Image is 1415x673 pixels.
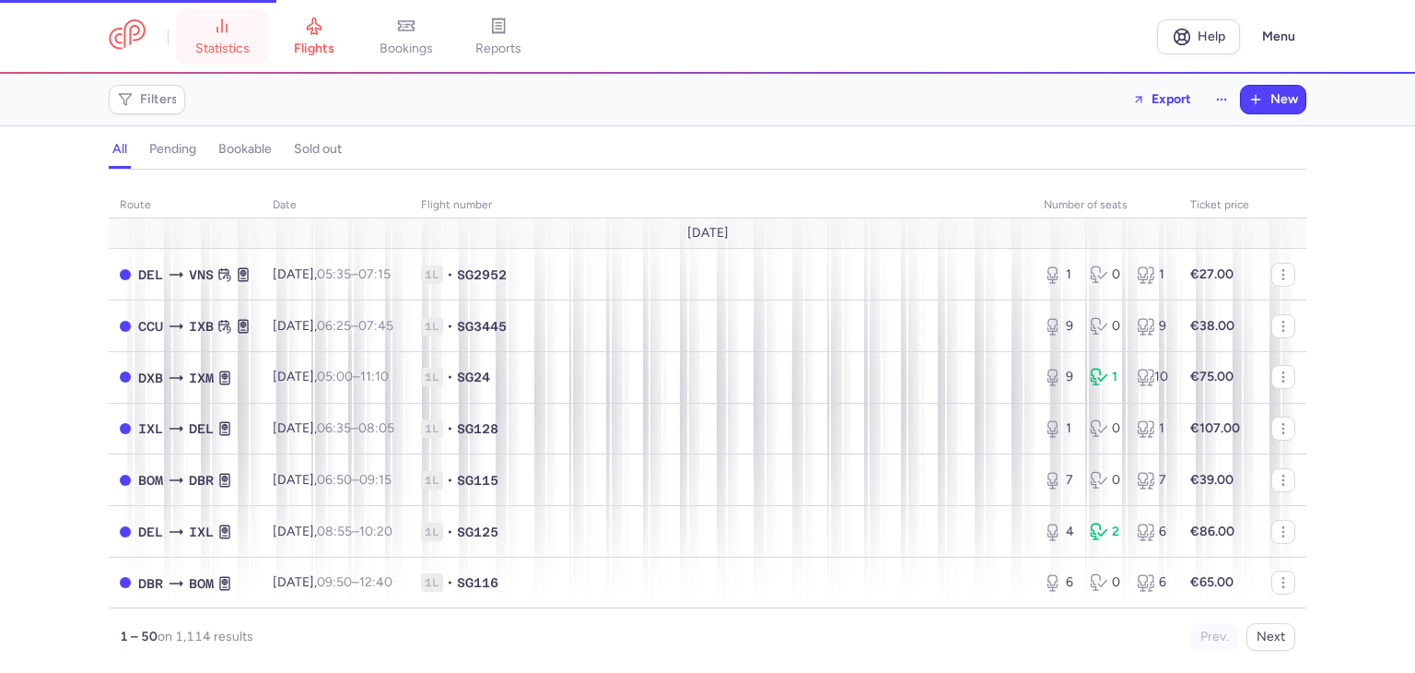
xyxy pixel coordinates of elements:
[1044,317,1075,336] div: 9
[1190,266,1234,282] strong: €27.00
[1090,266,1121,284] div: 0
[1270,92,1298,107] span: New
[421,317,443,336] span: 1L
[1090,471,1121,490] div: 0
[189,522,214,542] span: IXL
[1137,317,1168,336] div: 9
[1090,419,1121,438] div: 0
[457,573,498,592] span: SG116
[447,266,453,284] span: •
[317,524,352,539] time: 08:55
[294,41,334,57] span: flights
[457,471,498,490] span: SG115
[1152,92,1191,106] span: Export
[140,92,178,107] span: Filters
[1179,192,1260,219] th: Ticket price
[317,420,394,436] span: –
[1246,623,1295,651] button: Next
[359,524,392,539] time: 10:20
[1190,574,1234,590] strong: €65.00
[317,420,351,436] time: 06:35
[421,471,443,490] span: 1L
[452,17,544,57] a: reports
[1137,573,1168,592] div: 6
[317,574,392,590] span: –
[1090,317,1121,336] div: 0
[268,17,360,57] a: flights
[1137,471,1168,490] div: 7
[358,318,393,334] time: 07:45
[447,317,453,336] span: •
[273,318,393,334] span: [DATE],
[149,141,196,158] h4: pending
[138,316,163,336] span: CCU
[380,41,433,57] span: bookings
[218,141,272,158] h4: bookable
[317,472,352,488] time: 06:50
[189,316,214,336] span: IXB
[317,472,392,488] span: –
[421,368,443,386] span: 1L
[421,523,443,541] span: 1L
[1190,318,1234,334] strong: €38.00
[273,574,392,590] span: [DATE],
[109,192,262,219] th: route
[1044,419,1075,438] div: 1
[1190,524,1234,539] strong: €86.00
[273,266,391,282] span: [DATE],
[1044,523,1075,541] div: 4
[687,226,729,241] span: [DATE]
[317,266,351,282] time: 05:35
[317,318,351,334] time: 06:25
[112,141,127,158] h4: all
[1137,266,1168,284] div: 1
[1190,623,1239,651] button: Prev.
[447,573,453,592] span: •
[457,368,490,386] span: SG24
[195,41,250,57] span: statistics
[457,523,498,541] span: SG125
[317,574,352,590] time: 09:50
[138,470,163,490] span: BOM
[1044,266,1075,284] div: 1
[109,19,146,53] a: CitizenPlane red outlined logo
[110,86,184,113] button: Filters
[421,419,443,438] span: 1L
[317,369,389,384] span: –
[189,368,214,388] span: IXM
[457,317,507,336] span: SG3445
[189,573,214,594] span: BOM
[475,41,521,57] span: reports
[158,629,253,644] span: on 1,114 results
[317,369,353,384] time: 05:00
[447,471,453,490] span: •
[359,574,392,590] time: 12:40
[457,266,507,284] span: SG2952
[1157,19,1240,54] a: Help
[294,141,342,158] h4: sold out
[360,17,452,57] a: bookings
[1090,368,1121,386] div: 1
[317,318,393,334] span: –
[1044,471,1075,490] div: 7
[1241,86,1305,113] button: New
[189,265,214,285] span: VNS
[176,17,268,57] a: statistics
[273,420,394,436] span: [DATE],
[1190,369,1234,384] strong: €75.00
[358,420,394,436] time: 08:05
[1251,19,1306,54] button: Menu
[410,192,1033,219] th: Flight number
[1137,523,1168,541] div: 6
[1033,192,1179,219] th: number of seats
[1190,472,1234,488] strong: €39.00
[138,368,163,388] span: DXB
[1198,30,1225,43] span: Help
[189,470,214,490] span: DBR
[1090,573,1121,592] div: 0
[457,419,498,438] span: SG128
[317,524,392,539] span: –
[189,419,214,439] span: DEL
[138,419,163,439] span: IXL
[138,265,163,285] span: DEL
